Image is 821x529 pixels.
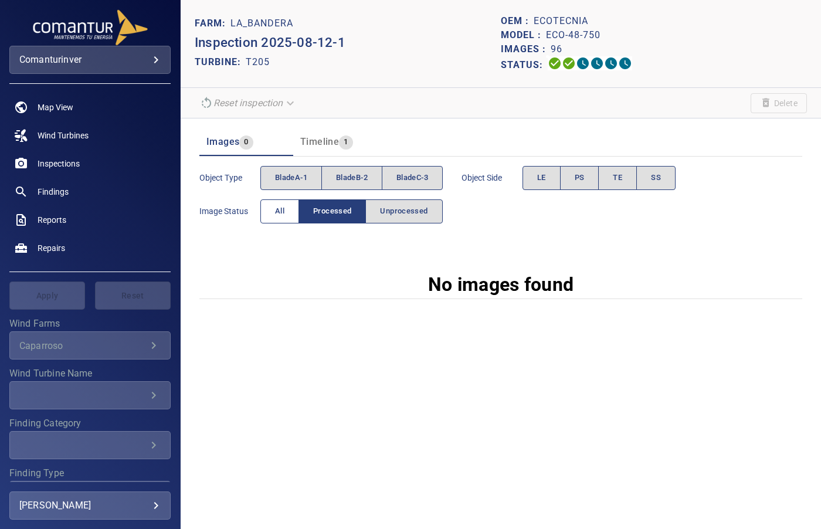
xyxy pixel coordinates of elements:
[260,166,443,190] div: objectType
[562,56,576,70] svg: Data Formatted 100%
[9,381,171,409] div: Wind Turbine Name
[38,158,80,169] span: Inspections
[275,171,307,185] span: bladeA-1
[546,28,601,42] p: ECO-48-750
[336,171,368,185] span: bladeB-2
[38,101,73,113] span: Map View
[339,135,352,149] span: 1
[523,166,676,190] div: objectSide
[321,166,382,190] button: bladeB-2
[19,50,161,69] div: comanturinver
[9,46,171,74] div: comanturinver
[604,56,618,70] svg: Matching 0%
[380,205,428,218] span: Unprocessed
[382,166,443,190] button: bladeC-3
[9,319,171,328] label: Wind Farms
[9,431,171,459] div: Finding Category
[501,14,534,28] p: OEM :
[195,16,230,30] p: FARM:
[19,496,161,515] div: [PERSON_NAME]
[313,205,351,218] span: Processed
[9,178,171,206] a: findings noActive
[613,171,622,185] span: TE
[548,56,562,70] svg: Uploading 100%
[260,166,322,190] button: bladeA-1
[9,206,171,234] a: reports noActive
[195,33,501,53] p: Inspection 2025-08-12-1
[298,199,366,223] button: Processed
[19,340,147,351] div: Caparroso
[618,56,632,70] svg: Classification 0%
[9,369,171,378] label: Wind Turbine Name
[651,171,661,185] span: SS
[9,93,171,121] a: map noActive
[576,56,590,70] svg: Selecting 0%
[9,121,171,150] a: windturbines noActive
[32,9,149,46] img: comanturinver-logo
[598,166,637,190] button: TE
[9,331,171,360] div: Wind Farms
[501,42,551,56] p: Images :
[501,28,546,42] p: Model :
[590,56,604,70] svg: ML Processing 0%
[260,199,443,223] div: imageStatus
[246,55,270,69] p: T205
[300,136,339,147] span: Timeline
[239,135,253,149] span: 0
[195,93,301,113] div: Reset inspection
[575,171,585,185] span: PS
[396,171,428,185] span: bladeC-3
[199,205,260,217] span: Image Status
[195,55,246,69] p: TURBINE:
[537,171,546,185] span: LE
[534,14,588,28] p: ecotecnia
[523,166,561,190] button: LE
[560,166,599,190] button: PS
[260,199,299,223] button: All
[38,130,89,141] span: Wind Turbines
[462,172,523,184] span: Object Side
[551,42,562,56] p: 96
[501,56,548,73] p: Status:
[38,242,65,254] span: Repairs
[9,469,171,478] label: Finding Type
[199,172,260,184] span: Object type
[428,270,574,299] p: No images found
[636,166,676,190] button: SS
[365,199,442,223] button: Unprocessed
[213,97,283,108] em: Reset inspection
[9,234,171,262] a: repairs noActive
[230,16,293,30] p: La_Bandera
[9,150,171,178] a: inspections noActive
[38,186,69,198] span: Findings
[38,214,66,226] span: Reports
[751,93,807,113] span: Unable to delete the inspection due to your user permissions
[9,481,171,509] div: Finding Type
[275,205,284,218] span: All
[9,419,171,428] label: Finding Category
[206,136,239,147] span: Images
